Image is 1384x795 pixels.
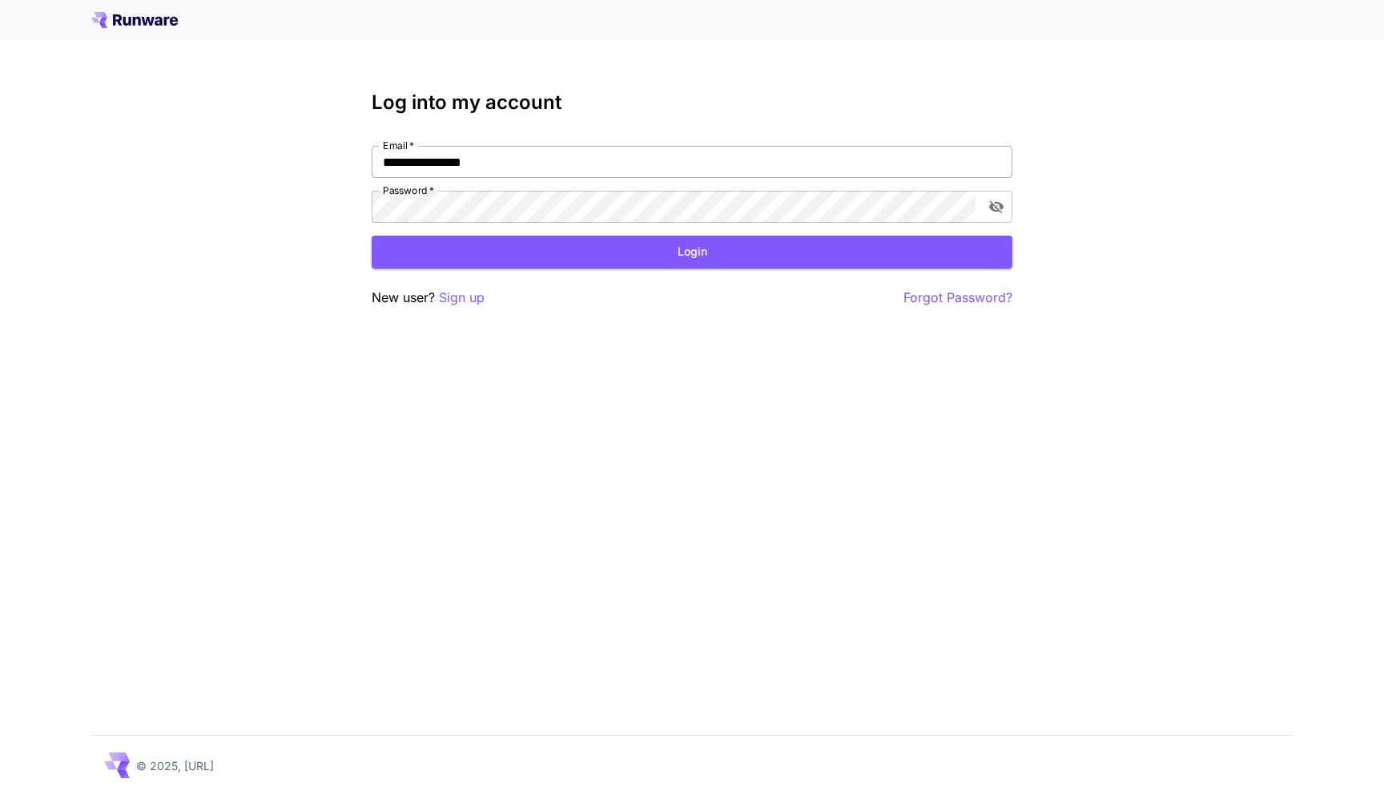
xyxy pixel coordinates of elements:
[372,236,1012,268] button: Login
[439,288,485,308] button: Sign up
[136,757,214,774] p: © 2025, [URL]
[372,91,1012,114] h3: Log into my account
[383,139,414,152] label: Email
[372,288,485,308] p: New user?
[982,192,1011,221] button: toggle password visibility
[383,184,434,197] label: Password
[903,288,1012,308] button: Forgot Password?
